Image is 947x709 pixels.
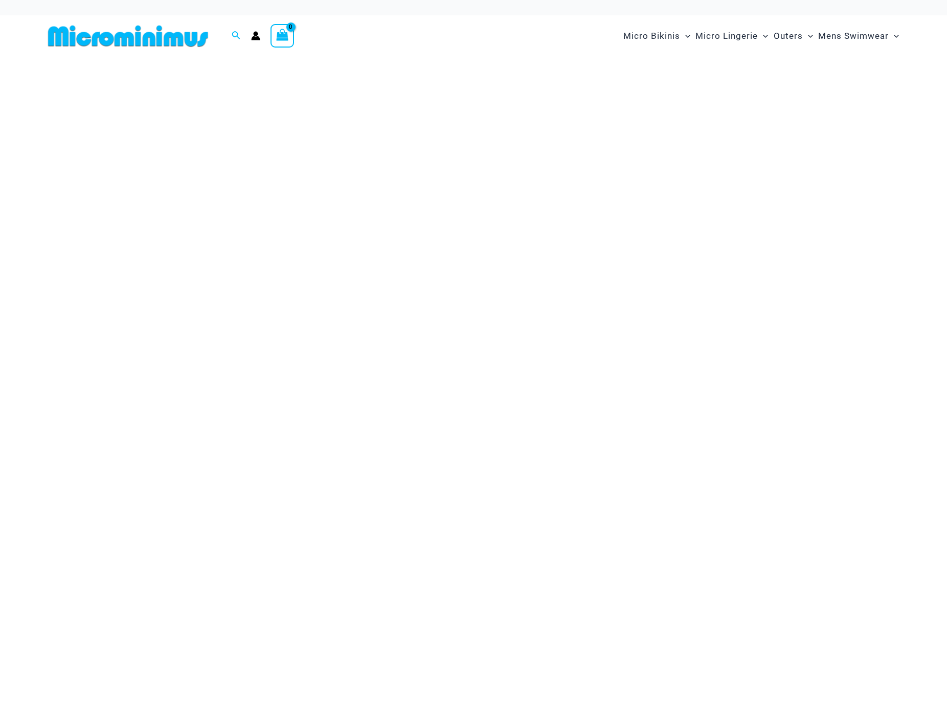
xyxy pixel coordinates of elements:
[693,20,771,52] a: Micro LingerieMenu ToggleMenu Toggle
[818,23,889,49] span: Mens Swimwear
[774,23,803,49] span: Outers
[680,23,690,49] span: Menu Toggle
[695,23,758,49] span: Micro Lingerie
[889,23,899,49] span: Menu Toggle
[758,23,768,49] span: Menu Toggle
[771,20,816,52] a: OutersMenu ToggleMenu Toggle
[619,19,903,53] nav: Site Navigation
[816,20,901,52] a: Mens SwimwearMenu ToggleMenu Toggle
[44,25,212,48] img: MM SHOP LOGO FLAT
[270,24,294,48] a: View Shopping Cart, empty
[251,31,260,40] a: Account icon link
[803,23,813,49] span: Menu Toggle
[621,20,693,52] a: Micro BikinisMenu ToggleMenu Toggle
[232,30,241,42] a: Search icon link
[623,23,680,49] span: Micro Bikinis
